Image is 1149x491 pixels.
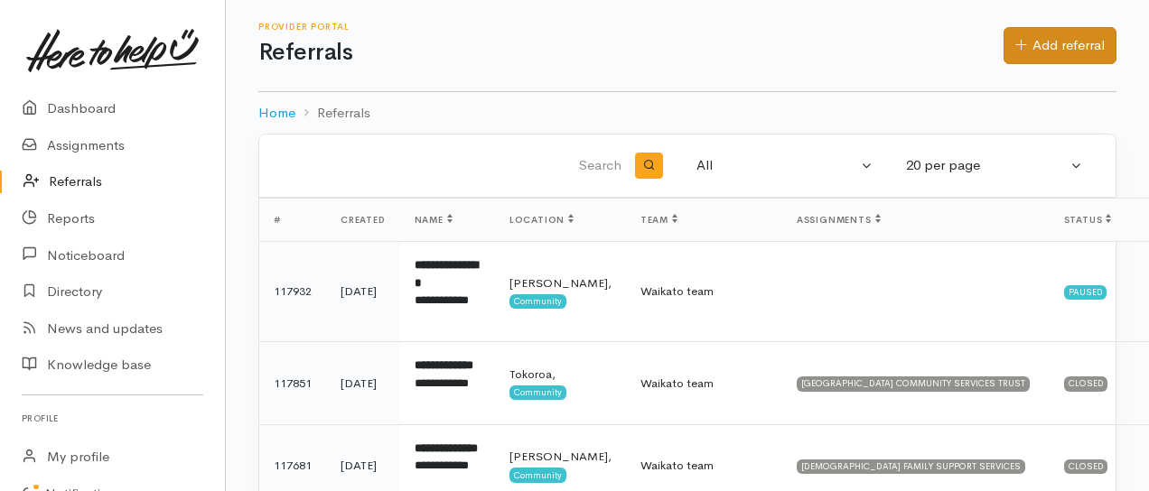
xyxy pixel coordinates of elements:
th: Created [326,199,400,242]
li: Referrals [295,103,370,124]
div: 20 per page [906,155,1067,176]
input: Search [281,144,625,188]
time: [DATE] [341,283,377,299]
span: [PERSON_NAME], [509,275,612,291]
h6: Profile [22,406,203,431]
time: [DATE] [341,375,377,391]
div: [DEMOGRAPHIC_DATA] FAMILY SUPPORT SERVICES [797,459,1025,474]
span: Community [509,468,566,482]
div: Waikato team [640,457,768,475]
span: [PERSON_NAME], [509,449,612,464]
span: Location [509,214,574,226]
div: [GEOGRAPHIC_DATA] COMMUNITY SERVICES TRUST [797,376,1030,391]
span: Community [509,385,566,400]
div: Closed [1064,376,1108,391]
div: Waikato team [640,375,768,393]
a: Add referral [1004,27,1116,64]
div: All [696,155,857,176]
div: Waikato team [640,283,768,301]
a: Home [258,103,295,124]
nav: breadcrumb [258,92,1116,134]
span: Tokoroa, [509,366,556,382]
span: Team [640,214,677,226]
th: # [259,199,326,242]
span: Status [1064,214,1112,226]
div: Paused [1064,285,1107,300]
span: Assignments [797,214,881,226]
span: Name [415,214,453,226]
h1: Referrals [258,40,1004,66]
span: Community [509,294,566,309]
button: 20 per page [895,148,1094,183]
h6: Provider Portal [258,22,1004,32]
td: 117932 [259,242,326,342]
button: All [686,148,884,183]
div: Closed [1064,459,1108,474]
td: 117851 [259,342,326,425]
time: [DATE] [341,458,377,473]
